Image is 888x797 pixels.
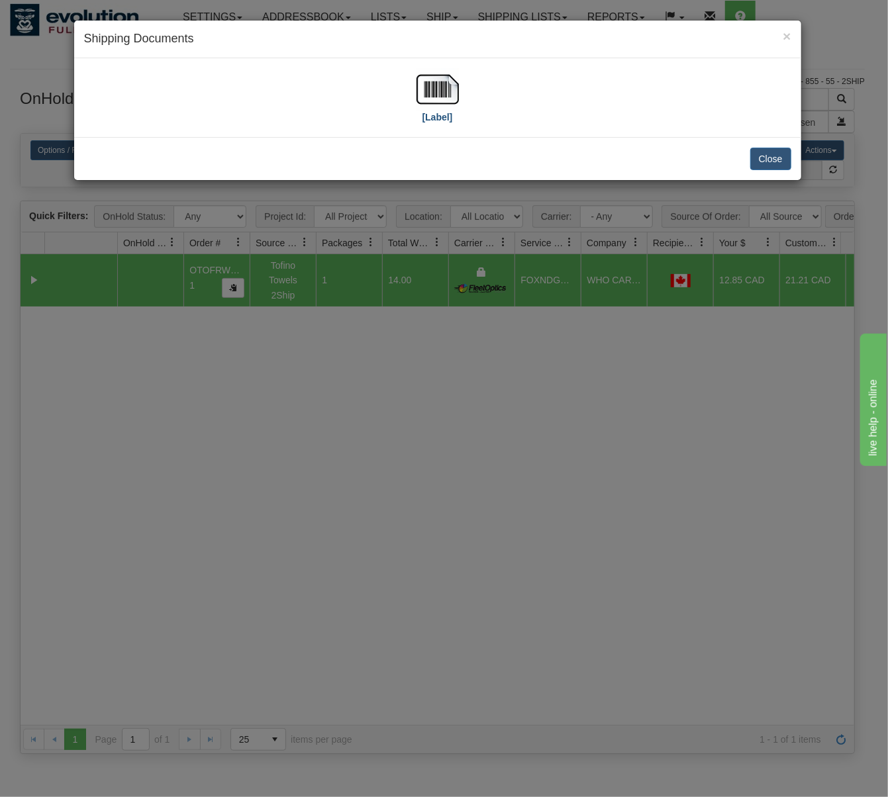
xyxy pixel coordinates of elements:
button: Close [750,148,791,170]
button: Close [783,29,791,43]
span: × [783,28,791,44]
a: [Label] [417,83,459,122]
iframe: chat widget [858,331,887,466]
h4: Shipping Documents [84,30,791,48]
img: barcode.jpg [417,68,459,111]
label: [Label] [422,111,453,124]
div: live help - online [10,8,123,24]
